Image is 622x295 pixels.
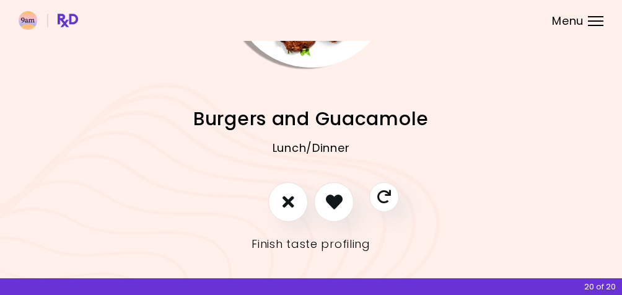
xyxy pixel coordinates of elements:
div: Lunch/Dinner [19,133,603,182]
button: I like this recipe [314,182,354,222]
span: Burgers and Guacamole [193,107,429,131]
a: Finish taste profiling [252,234,370,254]
img: RxDiet [19,11,78,30]
button: Skip [369,182,399,212]
span: Menu [552,15,584,27]
button: I don't like this recipe [268,182,308,222]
